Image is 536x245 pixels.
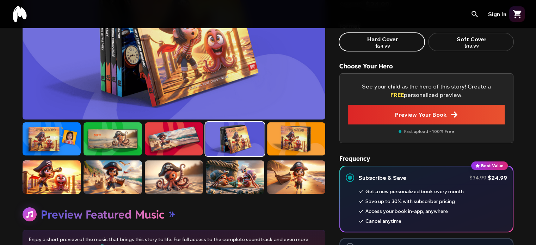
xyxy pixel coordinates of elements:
p: Save up to 30% with subscriber pricing [365,198,455,205]
button: Select image 8 [145,160,203,194]
div: Best Value [471,161,508,170]
img: Learning to Share with Captain Inkbeard - Learning-to-Share-Captain-Inkbeard-purple_book-collecti... [205,122,265,156]
button: Select image 7 [84,160,142,194]
span: Preview Your Book [359,110,493,119]
h2: Preview Featured Music [41,208,164,221]
img: Image 3 for Learning to Share with Captain Inkbeard [206,160,264,194]
img: Image 4 for Learning to Share with Captain Inkbeard [267,160,325,194]
button: Select image 2 [84,122,142,156]
img: Learning to Share with Captain Inkbeard - Learning-to-Share-Captain-Inkbeard-orange_top-view-angl... [267,122,325,156]
img: Learning to Share with Captain Inkbeard - Learning-to-Share-Captain-Inkbeard-green_interior-1_179... [84,122,142,156]
h3: Subscribe & Save [358,173,406,182]
img: Image 1 for Learning to Share with Captain Inkbeard [84,160,142,194]
img: Learning to Share with Captain Inkbeard - Learning-to-Share-Captain-Inkbeard-blue_top-view_1600x9... [23,122,81,156]
button: Select image 9 [206,160,264,194]
img: Image 0 for Learning to Share with Captain Inkbeard [23,160,81,194]
p: Fast upload • 100% Free [348,129,505,134]
h3: Choose Your Hero [339,62,513,73]
button: Open cart [509,6,525,22]
button: Select image 1 [23,122,81,156]
h3: Frequency [339,154,513,166]
p: $34.99 [469,174,486,181]
button: Soft Cover $18.99 [429,33,513,51]
button: Subscribe & Save$34.99$24.99Get a new personalized book every monthSave up to 30% with subscriber... [340,166,513,232]
button: Sign In [488,10,506,18]
p: $24.99 [488,173,507,182]
span: Hard Cover [366,35,398,43]
p: Get a new personalized book every month [365,188,464,195]
span: FREE [390,91,404,98]
button: Select image 10 [267,160,325,194]
button: Select image 4 [206,122,264,156]
img: Learning to Share with Captain Inkbeard - Learning-to-Share-Captain-Inkbeard-red_interior-angled_... [145,122,203,156]
button: Hard Cover $24.99 [339,33,424,51]
button: Preview Your Book [348,105,505,124]
button: Select image 3 [145,122,203,156]
button: Select image 6 [23,160,81,194]
button: Select image 5 [267,122,325,156]
p: $24.99 [375,43,390,49]
p: See your child as the hero of this story! Create a personalized preview. [348,82,505,99]
img: Image 2 for Learning to Share with Captain Inkbeard [145,160,203,194]
p: Cancel anytime [365,218,401,225]
span: Soft Cover [455,35,487,43]
p: $18.99 [464,43,479,49]
p: Access your book in-app, anywhere [365,208,448,215]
